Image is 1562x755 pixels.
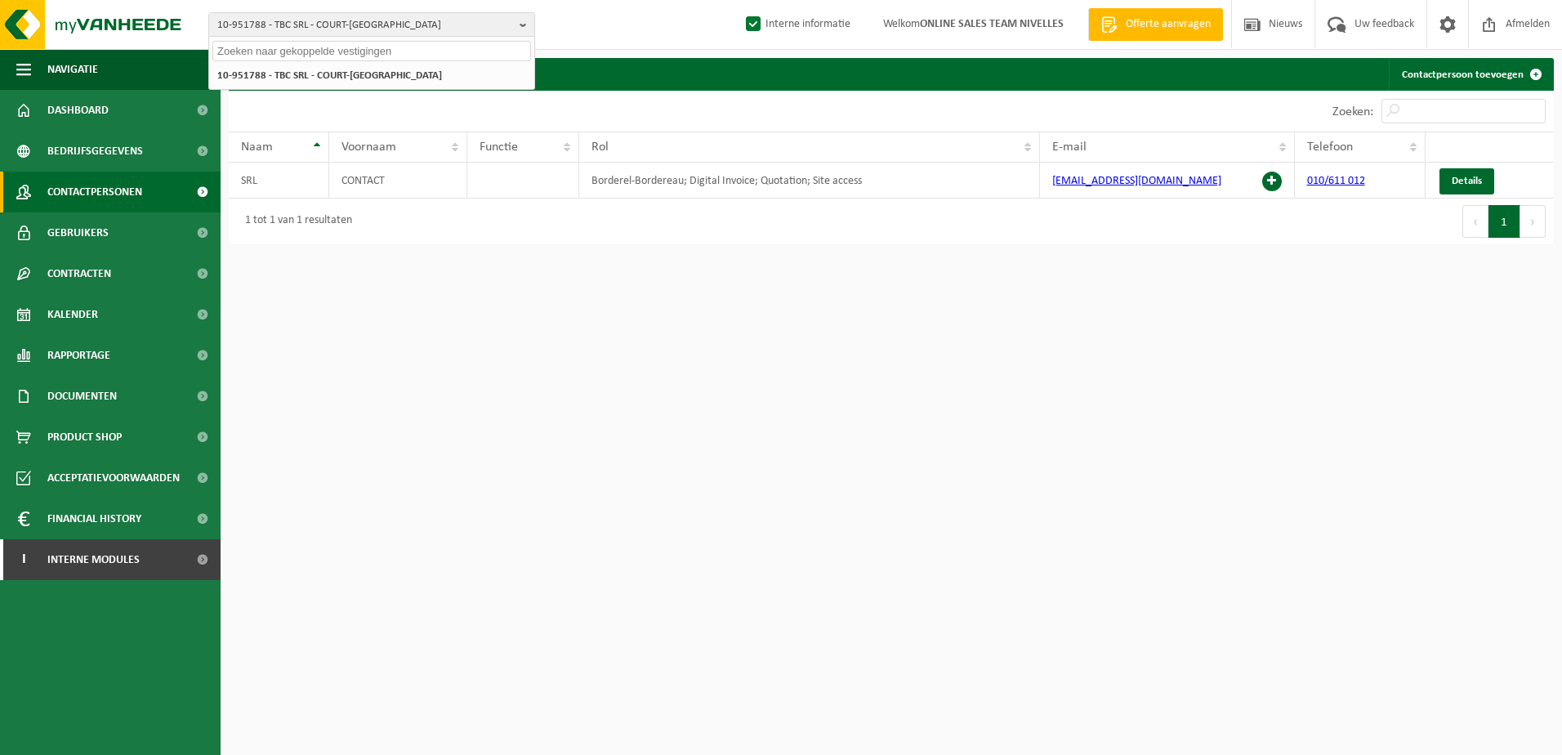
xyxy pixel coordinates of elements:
span: Details [1452,176,1482,186]
span: Acceptatievoorwaarden [47,458,180,498]
input: Zoeken naar gekoppelde vestigingen [212,41,531,61]
span: Financial History [47,498,141,539]
span: E-mail [1052,141,1087,154]
button: 10-951788 - TBC SRL - COURT-[GEOGRAPHIC_DATA] [208,12,535,37]
span: Interne modules [47,539,140,580]
span: Navigatie [47,49,98,90]
span: Functie [480,141,518,154]
button: Next [1520,205,1546,238]
span: Dashboard [47,90,109,131]
span: Contracten [47,253,111,294]
button: 1 [1488,205,1520,238]
a: [EMAIL_ADDRESS][DOMAIN_NAME] [1052,175,1221,187]
span: Documenten [47,376,117,417]
strong: ONLINE SALES TEAM NIVELLES [920,18,1064,30]
span: Offerte aanvragen [1122,16,1215,33]
a: 010/611 012 [1307,175,1365,187]
a: Contactpersoon toevoegen [1389,58,1552,91]
a: Details [1439,168,1494,194]
strong: 10-951788 - TBC SRL - COURT-[GEOGRAPHIC_DATA] [217,70,442,81]
span: Rapportage [47,335,110,376]
td: Borderel-Bordereau; Digital Invoice; Quotation; Site access [579,163,1039,199]
span: Kalender [47,294,98,335]
span: I [16,539,31,580]
span: Contactpersonen [47,172,142,212]
span: Voornaam [341,141,396,154]
label: Zoeken: [1332,105,1373,118]
td: SRL [229,163,329,199]
button: Previous [1462,205,1488,238]
label: Interne informatie [743,12,850,37]
div: 1 tot 1 van 1 resultaten [237,207,352,236]
span: Gebruikers [47,212,109,253]
span: Rol [591,141,609,154]
span: Naam [241,141,273,154]
td: CONTACT [329,163,466,199]
span: Telefoon [1307,141,1353,154]
a: Offerte aanvragen [1088,8,1223,41]
span: Product Shop [47,417,122,458]
span: Bedrijfsgegevens [47,131,143,172]
span: 10-951788 - TBC SRL - COURT-[GEOGRAPHIC_DATA] [217,13,513,38]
